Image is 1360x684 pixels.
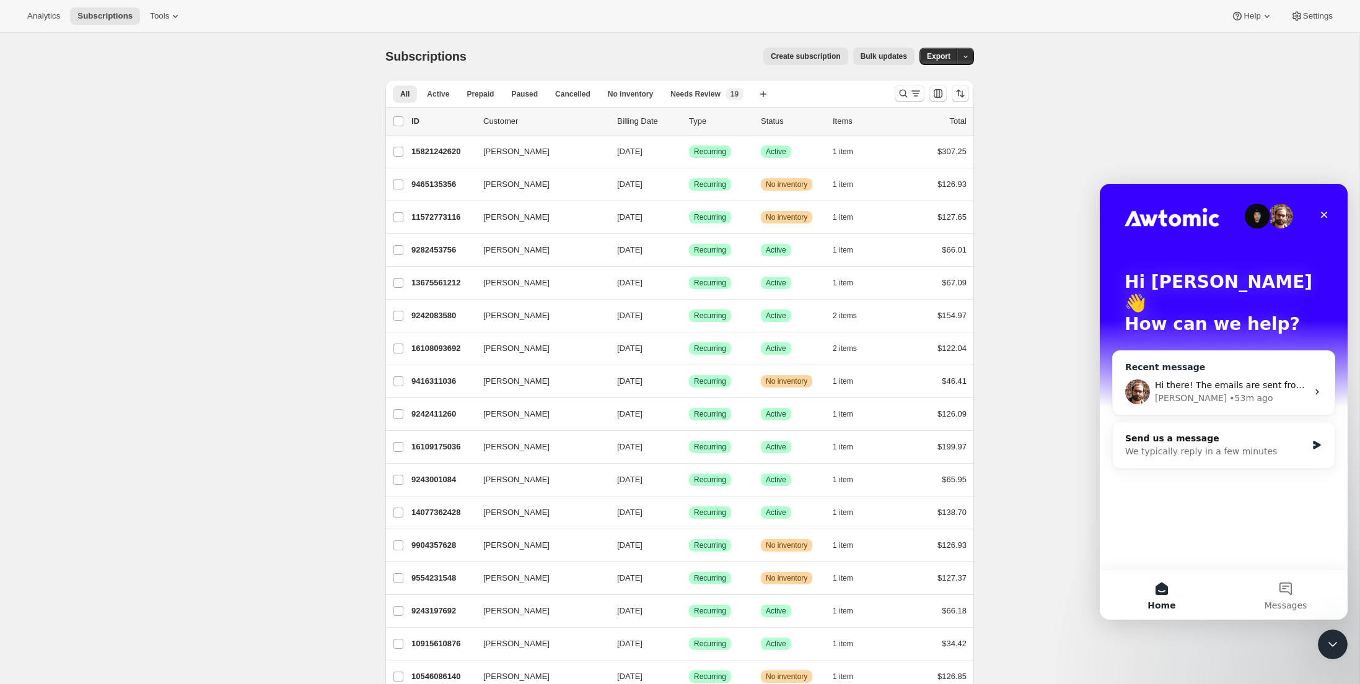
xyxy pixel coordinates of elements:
span: 2 items [833,311,857,321]
div: 9465135356[PERSON_NAME][DATE]SuccessRecurringWarningNo inventory1 item$126.93 [411,176,967,193]
button: [PERSON_NAME] [476,306,600,326]
div: 9243197692[PERSON_NAME][DATE]SuccessRecurringSuccessActive1 item$66.18 [411,602,967,620]
span: 1 item [833,409,853,419]
div: 9554231548[PERSON_NAME][DATE]SuccessRecurringWarningNo inventory1 item$127.37 [411,569,967,587]
span: 1 item [833,573,853,583]
button: Bulk updates [853,48,915,65]
span: No inventory [608,89,653,99]
iframe: Intercom live chat [1318,630,1348,659]
button: Export [919,48,958,65]
button: 1 item [833,176,867,193]
span: $138.70 [937,508,967,517]
span: [DATE] [617,409,643,418]
span: $67.09 [942,278,967,287]
span: 2 items [833,344,857,353]
span: Recurring [694,376,726,386]
span: Recurring [694,409,726,419]
p: 9243197692 [411,605,473,617]
span: $199.97 [937,442,967,451]
span: $126.09 [937,409,967,418]
span: [DATE] [617,540,643,550]
span: No inventory [766,573,807,583]
div: 9242411260[PERSON_NAME][DATE]SuccessRecurringSuccessActive1 item$126.09 [411,405,967,423]
span: $66.01 [942,245,967,254]
span: Recurring [694,147,726,157]
div: • 53m ago [129,208,173,221]
button: Settings [1283,7,1340,25]
span: Recurring [694,508,726,517]
span: 1 item [833,508,853,517]
span: Active [766,475,786,485]
span: Export [927,51,950,61]
span: $307.25 [937,147,967,156]
span: $66.18 [942,606,967,615]
span: No inventory [766,376,807,386]
div: 9282453756[PERSON_NAME][DATE]SuccessRecurringSuccessActive1 item$66.01 [411,241,967,259]
span: Subscriptions [77,11,133,21]
span: Help [1244,11,1260,21]
span: $34.42 [942,639,967,648]
span: No inventory [766,180,807,189]
p: 10915610876 [411,638,473,650]
span: 1 item [833,180,853,189]
span: Paused [511,89,538,99]
button: Help [1224,7,1280,25]
span: [DATE] [617,606,643,615]
div: 9242083580[PERSON_NAME][DATE]SuccessRecurringSuccessActive2 items$154.97 [411,307,967,324]
span: All [400,89,410,99]
span: Tools [150,11,169,21]
button: 1 item [833,274,867,292]
span: [DATE] [617,573,643,582]
button: Create new view [753,85,773,103]
span: Recurring [694,475,726,485]
button: [PERSON_NAME] [476,601,600,621]
p: 9416311036 [411,375,473,387]
button: [PERSON_NAME] [476,634,600,654]
span: Recurring [694,311,726,321]
div: 15821242620[PERSON_NAME][DATE]SuccessRecurringSuccessActive1 item$307.25 [411,143,967,160]
button: Tools [143,7,189,25]
span: No inventory [766,672,807,682]
span: Active [766,245,786,255]
div: 9904357628[PERSON_NAME][DATE]SuccessRecurringWarningNo inventory1 item$126.93 [411,537,967,554]
span: 1 item [833,606,853,616]
p: 9243001084 [411,474,473,486]
span: Active [766,606,786,616]
div: Type [689,115,751,128]
button: 1 item [833,143,867,160]
span: $126.85 [937,672,967,681]
span: $46.41 [942,376,967,386]
div: Send us a messageWe typically reply in a few minutes [12,238,235,285]
span: Settings [1303,11,1333,21]
span: Recurring [694,540,726,550]
button: Subscriptions [70,7,140,25]
div: 10915610876[PERSON_NAME][DATE]SuccessRecurringSuccessActive1 item$34.42 [411,635,967,652]
span: [PERSON_NAME] [483,539,550,552]
span: [DATE] [617,639,643,648]
span: Recurring [694,278,726,288]
span: Active [766,147,786,157]
span: [DATE] [617,344,643,353]
p: Billing Date [617,115,679,128]
span: [PERSON_NAME] [483,145,550,158]
button: 1 item [833,209,867,226]
span: $127.65 [937,212,967,222]
span: Recurring [694,245,726,255]
p: 9242083580 [411,310,473,322]
span: Active [766,508,786,517]
p: 10546086140 [411,670,473,683]
span: $126.93 [937,180,967,189]
span: 1 item [833,442,853,452]
span: [DATE] [617,311,643,320]
button: [PERSON_NAME] [476,470,600,490]
p: Status [761,115,823,128]
button: [PERSON_NAME] [476,568,600,588]
div: Close [213,20,235,42]
button: [PERSON_NAME] [476,371,600,391]
button: [PERSON_NAME] [476,175,600,194]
